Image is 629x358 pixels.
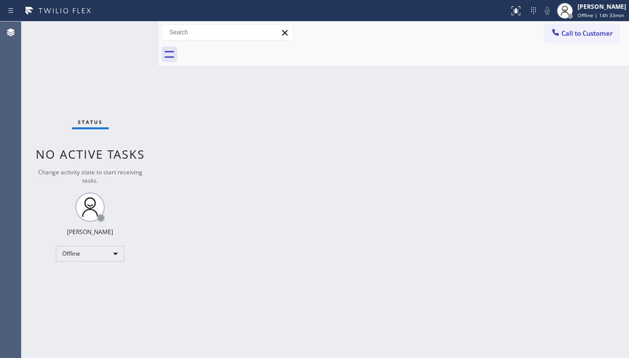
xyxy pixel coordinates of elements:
span: Change activity state to start receiving tasks. [38,168,142,185]
button: Call to Customer [544,24,619,43]
div: [PERSON_NAME] [67,228,113,236]
span: Offline | 14h 33min [578,12,624,19]
div: [PERSON_NAME] [578,2,626,11]
span: No active tasks [36,146,145,162]
span: Call to Customer [561,29,613,38]
div: Offline [56,246,124,262]
span: Status [78,119,103,125]
button: Mute [540,4,554,18]
input: Search [162,24,293,40]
